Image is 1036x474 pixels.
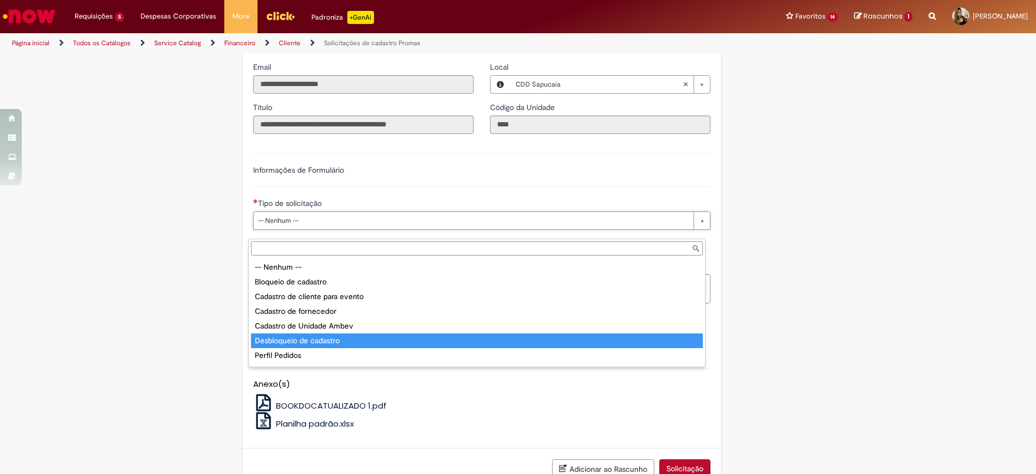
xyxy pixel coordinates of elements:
[251,319,703,333] div: Cadastro de Unidade Ambev
[251,289,703,304] div: Cadastro de cliente para evento
[251,260,703,275] div: -- Nenhum --
[251,348,703,363] div: Perfil Pedidos
[249,258,705,367] ul: Tipo de solicitação
[251,333,703,348] div: Desbloqueio de cadastro
[251,275,703,289] div: Bloqueio de cadastro
[251,363,703,378] div: Reativação de Cadastro de Clientes Promax
[251,304,703,319] div: Cadastro de fornecedor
